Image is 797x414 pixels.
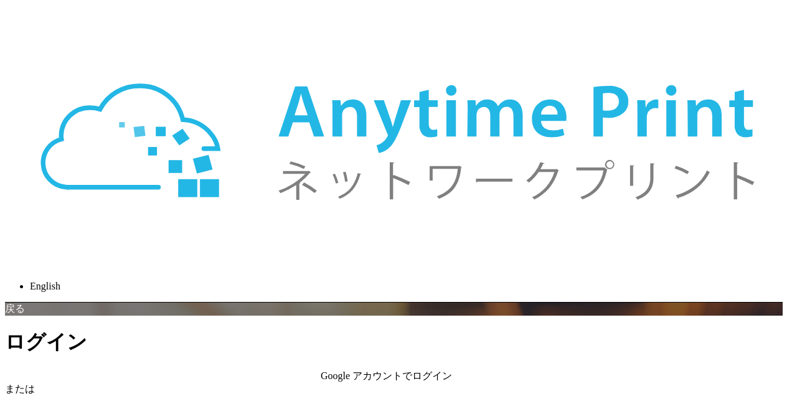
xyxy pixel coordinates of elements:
a: English [30,281,60,291]
a: 戻る [5,303,25,314]
div: または [5,383,783,396]
img: anytime_print_blue_japanese_228x75.svg [12,15,783,268]
h1: ログイン [5,329,783,356]
span: Google アカウントでログイン [321,370,452,381]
